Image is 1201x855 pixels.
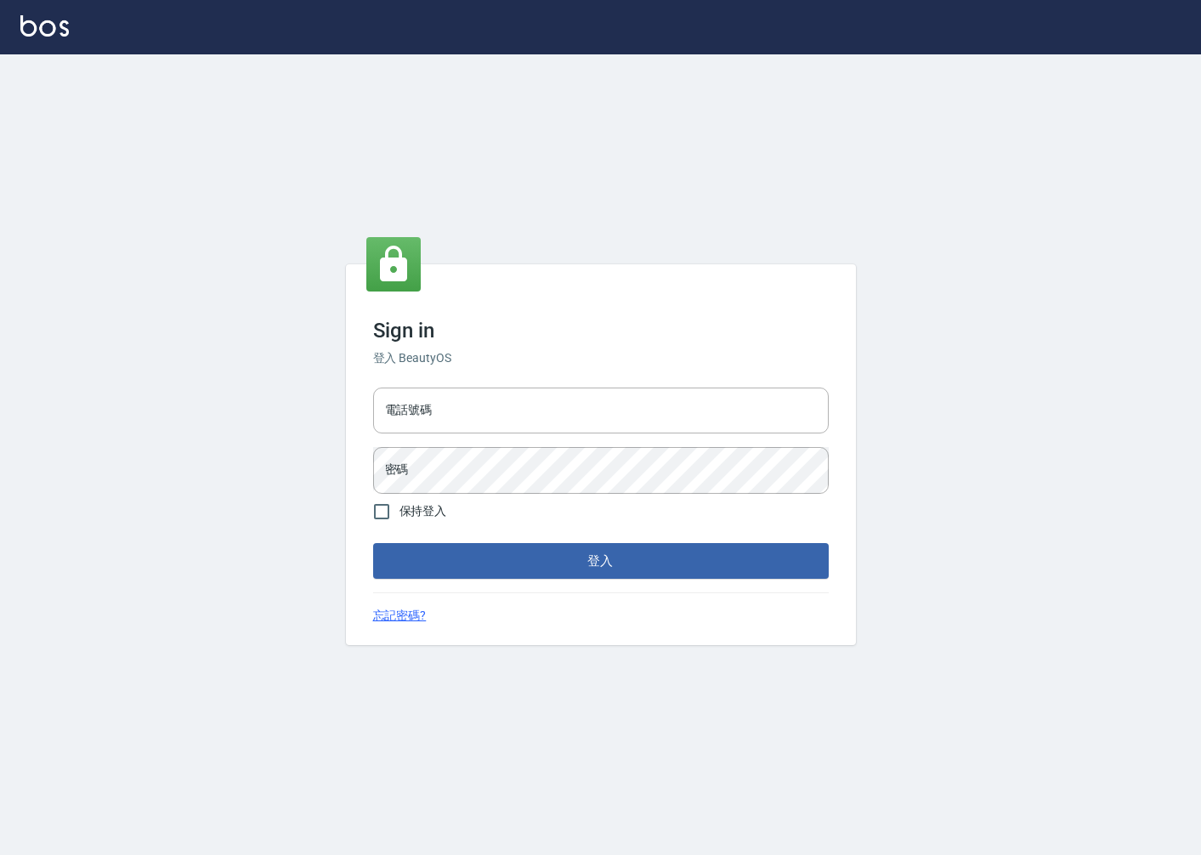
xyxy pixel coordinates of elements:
a: 忘記密碼? [373,607,427,625]
button: 登入 [373,543,829,579]
img: Logo [20,15,69,37]
h6: 登入 BeautyOS [373,349,829,367]
span: 保持登入 [399,502,447,520]
h3: Sign in [373,319,829,343]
